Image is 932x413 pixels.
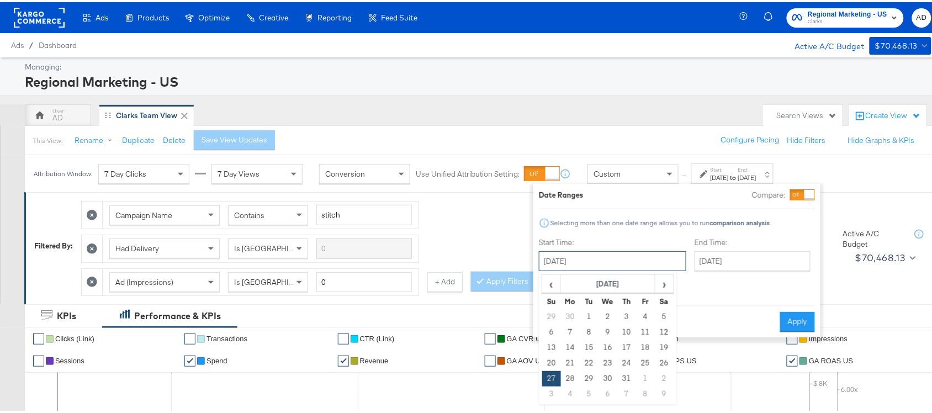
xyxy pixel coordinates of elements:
[67,129,124,149] button: Rename
[738,171,756,180] div: [DATE]
[542,292,561,307] th: Su
[580,322,599,338] td: 8
[636,338,655,353] td: 18
[636,384,655,400] td: 8
[316,270,412,290] input: Enter a number
[599,353,617,369] td: 23
[843,226,904,247] div: Active A/C Budget
[580,338,599,353] td: 15
[104,167,146,177] span: 7 Day Clicks
[870,35,931,52] button: $70,468.13
[599,322,617,338] td: 9
[809,332,848,341] span: Impressions
[561,369,580,384] td: 28
[599,369,617,384] td: 30
[25,70,929,89] div: Regional Marketing - US
[33,168,93,176] div: Attribution Window:
[25,60,929,70] div: Managing:
[507,354,546,363] span: GA AOV US
[317,11,352,20] span: Reporting
[636,353,655,369] td: 25
[787,331,798,342] a: ✔
[617,307,636,322] td: 3
[777,108,837,119] div: Search Views
[206,354,227,363] span: Spend
[115,208,172,218] span: Campaign Name
[381,11,417,20] span: Feed Suite
[485,331,496,342] a: ✔
[738,164,756,171] label: End:
[561,353,580,369] td: 21
[33,353,44,364] a: ✔
[655,353,674,369] td: 26
[542,338,561,353] td: 13
[655,307,674,322] td: 5
[617,292,636,307] th: Th
[580,384,599,400] td: 5
[636,307,655,322] td: 4
[561,307,580,322] td: 30
[729,171,738,179] strong: to
[655,338,674,353] td: 19
[115,241,159,251] span: Had Delivery
[808,15,887,24] span: Clarks
[599,292,617,307] th: We
[115,275,173,285] span: Ad (Impressions)
[655,369,674,384] td: 2
[485,353,496,364] a: ✔
[316,203,412,223] input: Enter a search term
[655,322,674,338] td: 12
[33,331,44,342] a: ✔
[122,133,155,144] button: Duplicate
[539,235,686,246] label: Start Time:
[184,331,195,342] a: ✔
[542,322,561,338] td: 6
[809,354,853,363] span: GA ROAS US
[617,353,636,369] td: 24
[206,332,247,341] span: Transactions
[11,39,24,47] span: Ads
[57,308,76,320] div: KPIs
[599,307,617,322] td: 2
[617,369,636,384] td: 31
[542,384,561,400] td: 3
[338,331,349,342] a: ✔
[713,128,787,148] button: Configure Pacing
[752,188,786,198] label: Compare:
[617,322,636,338] td: 10
[234,275,319,285] span: Is [GEOGRAPHIC_DATA]
[116,108,177,119] div: Clarks Team View
[33,134,62,143] div: This View:
[580,369,599,384] td: 29
[184,353,195,364] a: ✔
[655,384,674,400] td: 9
[695,235,815,246] label: End Time:
[711,171,729,180] div: [DATE]
[808,7,887,18] span: Regional Marketing - US
[594,167,621,177] span: Custom
[550,217,772,225] div: Selecting more than one date range allows you to run .
[780,310,815,330] button: Apply
[656,273,673,290] span: ›
[39,39,77,47] a: Dashboard
[218,167,260,177] span: 7 Day Views
[416,167,520,177] label: Use Unified Attribution Setting:
[34,239,73,249] div: Filtered By:
[655,292,674,307] th: Sa
[561,384,580,400] td: 4
[96,11,108,20] span: Ads
[710,216,770,225] strong: comparison analysis
[875,37,918,51] div: $70,468.13
[539,188,584,198] div: Date Ranges
[617,384,636,400] td: 7
[198,11,230,20] span: Optimize
[617,338,636,353] td: 17
[561,292,580,307] th: Mo
[658,354,697,363] span: GA CPS US
[636,292,655,307] th: Fr
[866,108,921,119] div: Create View
[848,133,915,144] button: Hide Graphs & KPIs
[134,308,221,320] div: Performance & KPIs
[427,270,463,290] button: + Add
[55,354,84,363] span: Sessions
